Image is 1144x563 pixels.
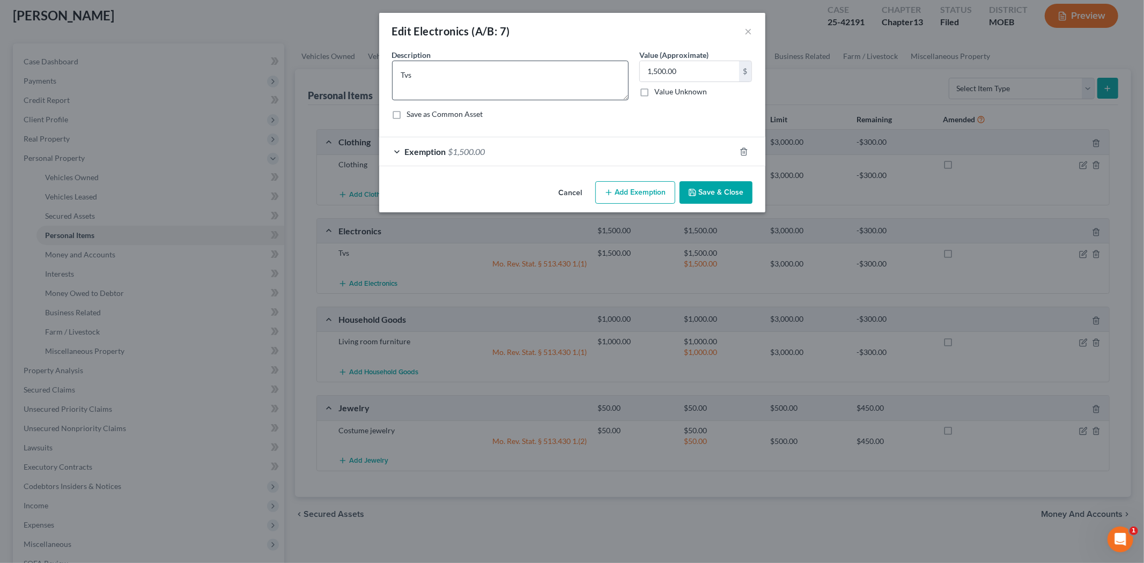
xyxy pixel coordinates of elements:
input: 0.00 [640,61,739,82]
button: Cancel [550,182,591,204]
span: Description [392,50,431,60]
span: 1 [1130,527,1138,535]
button: Save & Close [680,181,752,204]
div: $ [739,61,752,82]
label: Value (Approximate) [639,49,708,61]
span: Exemption [405,146,446,157]
label: Save as Common Asset [407,109,483,120]
span: $1,500.00 [448,146,485,157]
button: Add Exemption [595,181,675,204]
div: Edit Electronics (A/B: 7) [392,24,510,39]
label: Value Unknown [654,86,707,97]
button: × [745,25,752,38]
iframe: Intercom live chat [1108,527,1133,552]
